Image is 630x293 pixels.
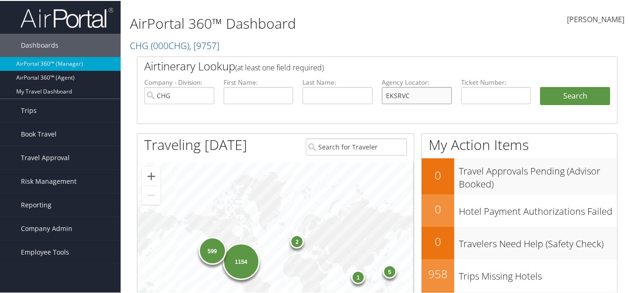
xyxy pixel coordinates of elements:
[21,240,69,263] span: Employee Tools
[306,137,407,155] input: Search for Traveler
[351,269,365,283] div: 1
[290,233,304,247] div: 2
[142,166,161,185] button: Zoom in
[422,226,617,258] a: 0Travelers Need Help (Safety Check)
[383,263,397,277] div: 5
[142,185,161,204] button: Zoom out
[302,77,373,86] label: Last Name:
[144,57,570,73] h2: Airtinerary Lookup
[422,193,617,226] a: 0Hotel Payment Authorizations Failed
[21,193,51,216] span: Reporting
[422,134,617,154] h1: My Action Items
[189,38,219,51] span: , [ 9757 ]
[144,134,247,154] h1: Traveling [DATE]
[459,199,617,217] h3: Hotel Payment Authorizations Failed
[21,216,72,239] span: Company Admin
[151,38,189,51] span: ( 000CHG )
[199,236,226,264] div: 599
[567,13,624,24] span: [PERSON_NAME]
[130,13,460,32] h1: AirPortal 360™ Dashboard
[144,77,214,86] label: Company - Division:
[422,233,454,249] h2: 0
[422,200,454,216] h2: 0
[130,38,219,51] a: CHG
[422,167,454,182] h2: 0
[235,62,324,72] span: (at least one field required)
[567,5,624,33] a: [PERSON_NAME]
[422,258,617,291] a: 958Trips Missing Hotels
[223,242,260,279] div: 1154
[21,98,37,121] span: Trips
[20,6,113,28] img: airportal-logo.png
[422,157,617,193] a: 0Travel Approvals Pending (Advisor Booked)
[21,122,57,145] span: Book Travel
[21,33,58,56] span: Dashboards
[422,265,454,281] h2: 958
[540,86,610,105] button: Search
[224,77,294,86] label: First Name:
[21,169,77,192] span: Risk Management
[459,159,617,190] h3: Travel Approvals Pending (Advisor Booked)
[461,77,531,86] label: Ticket Number:
[459,264,617,282] h3: Trips Missing Hotels
[459,232,617,249] h3: Travelers Need Help (Safety Check)
[382,77,452,86] label: Agency Locator:
[21,145,70,168] span: Travel Approval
